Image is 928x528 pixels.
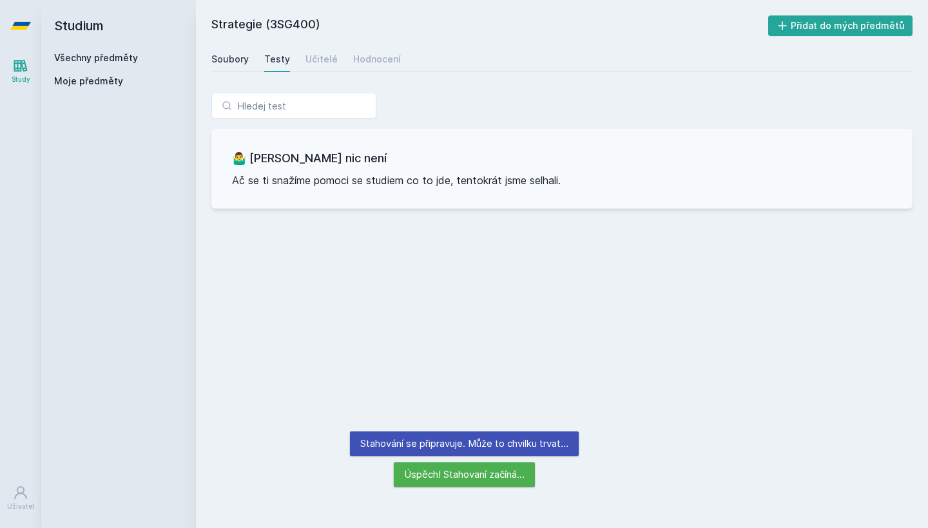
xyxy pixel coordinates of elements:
h3: 🤷‍♂️ [PERSON_NAME] nic není [232,149,892,167]
div: Study [12,75,30,84]
p: Ač se ti snažíme pomoci se studiem co to jde, tentokrát jsme selhali. [232,173,892,188]
div: Uživatel [7,502,34,511]
span: Moje předměty [54,75,123,88]
button: Přidat do mých předmětů [768,15,913,36]
h2: Strategie (3SG400) [211,15,768,36]
div: Učitelé [305,53,338,66]
a: Uživatel [3,478,39,518]
a: Testy [264,46,290,72]
a: Všechny předměty [54,52,138,63]
div: Testy [264,53,290,66]
a: Učitelé [305,46,338,72]
div: Úspěch! Stahovaní začíná… [394,462,535,487]
input: Hledej test [211,93,376,118]
div: Soubory [211,53,249,66]
div: Stahování se připravuje. Může to chvilku trvat… [350,431,579,456]
a: Hodnocení [353,46,401,72]
div: Hodnocení [353,53,401,66]
a: Soubory [211,46,249,72]
a: Study [3,52,39,91]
